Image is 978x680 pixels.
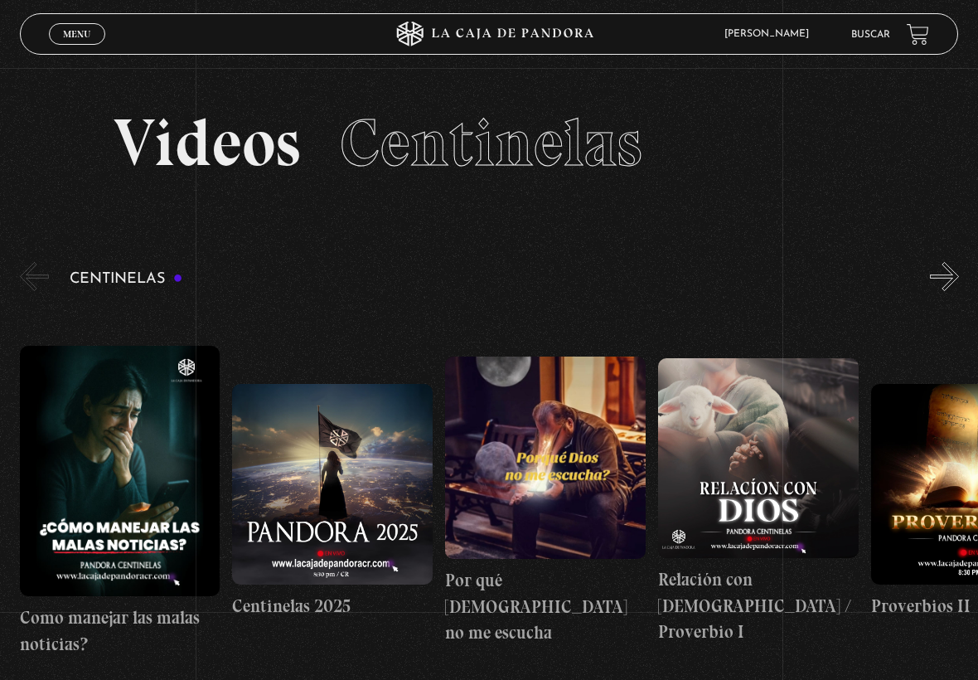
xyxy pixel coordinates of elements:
button: Previous [20,262,49,291]
a: Buscar [851,30,890,40]
h4: Centinelas 2025 [232,593,433,619]
h3: Centinelas [70,271,183,287]
span: [PERSON_NAME] [716,29,825,39]
h2: Videos [114,109,864,176]
a: View your shopping cart [907,23,929,46]
h4: Relación con [DEMOGRAPHIC_DATA] / Proverbio I [658,566,859,645]
span: Menu [63,29,90,39]
button: Next [930,262,959,291]
h4: Por qué [DEMOGRAPHIC_DATA] no me escucha [445,567,646,646]
span: Cerrar [58,43,97,55]
h4: Como manejar las malas noticias? [20,605,220,657]
span: Centinelas [340,103,642,182]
